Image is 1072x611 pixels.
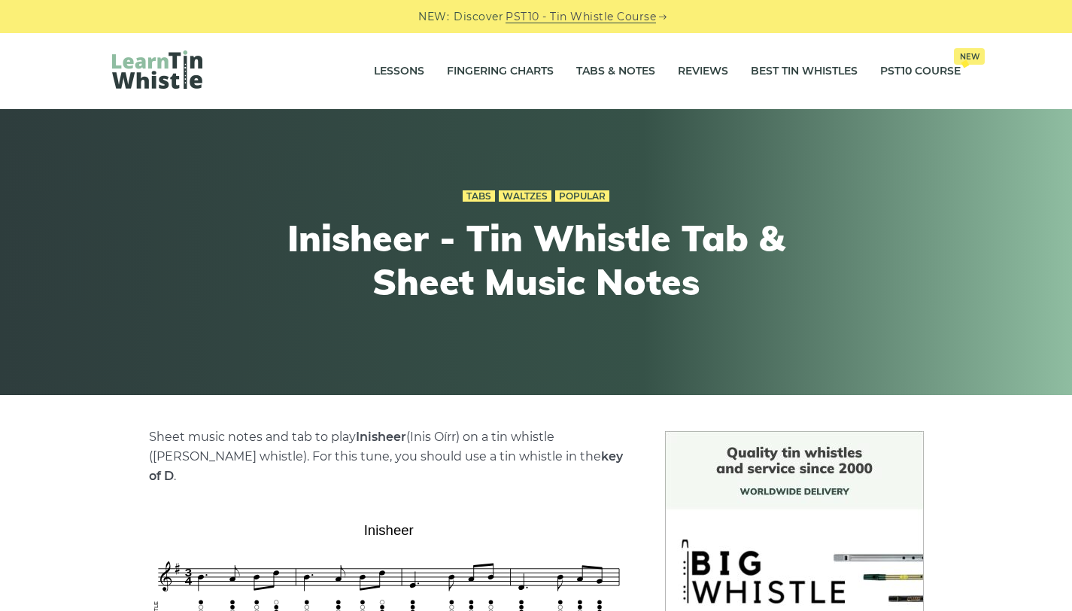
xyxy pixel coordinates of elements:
[678,53,728,90] a: Reviews
[880,53,961,90] a: PST10 CourseNew
[112,50,202,89] img: LearnTinWhistle.com
[374,53,424,90] a: Lessons
[447,53,554,90] a: Fingering Charts
[149,427,629,486] p: Sheet music notes and tab to play (Inis Oírr) on a tin whistle ([PERSON_NAME] whistle). For this ...
[463,190,495,202] a: Tabs
[260,217,813,303] h1: Inisheer - Tin Whistle Tab & Sheet Music Notes
[499,190,551,202] a: Waltzes
[576,53,655,90] a: Tabs & Notes
[555,190,609,202] a: Popular
[356,430,406,444] strong: Inisheer
[954,48,985,65] span: New
[149,449,623,483] strong: key of D
[751,53,858,90] a: Best Tin Whistles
